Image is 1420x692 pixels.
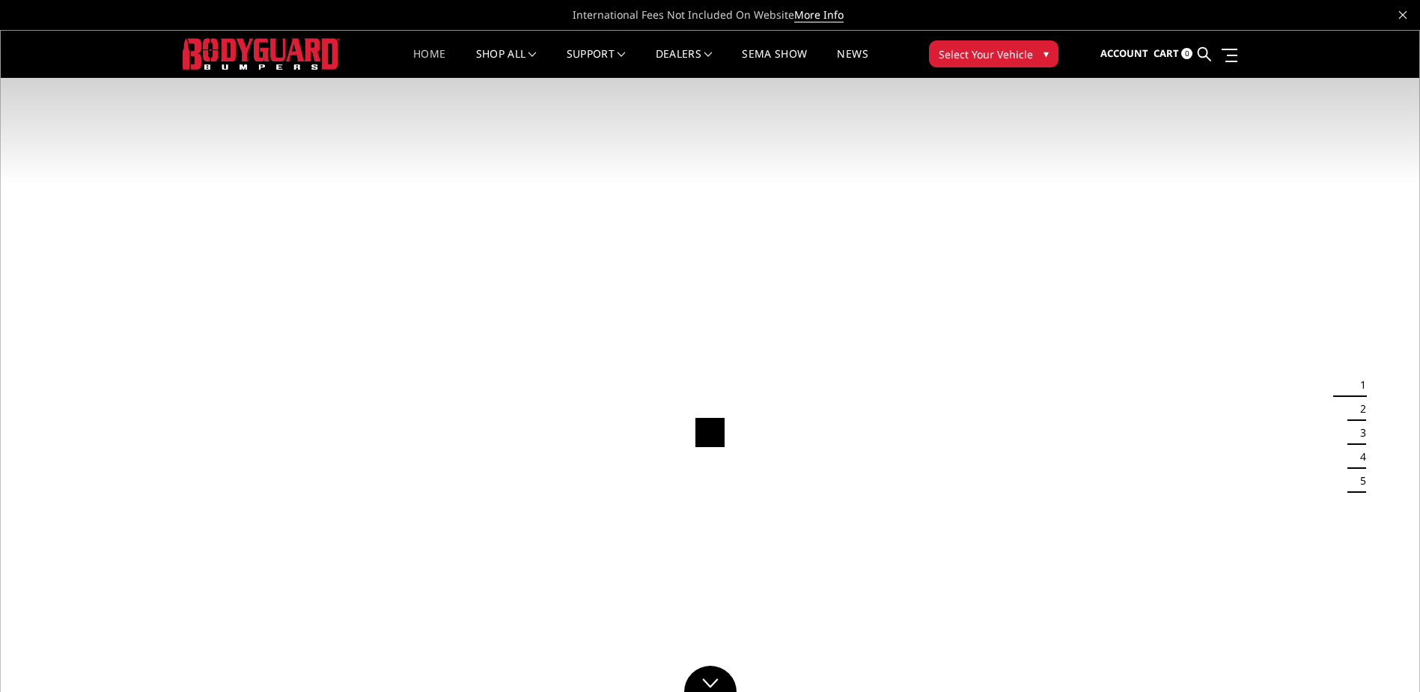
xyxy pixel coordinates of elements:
button: Select Your Vehicle [929,40,1058,67]
span: ▾ [1043,46,1049,61]
a: Home [413,49,445,78]
span: Account [1100,46,1148,60]
a: Cart 0 [1154,34,1192,74]
button: 5 of 5 [1351,469,1366,493]
button: 4 of 5 [1351,445,1366,469]
button: 2 of 5 [1351,397,1366,421]
span: Select Your Vehicle [939,46,1033,62]
a: More Info [794,7,844,22]
a: SEMA Show [742,49,807,78]
span: 0 [1181,48,1192,59]
a: Click to Down [684,666,737,692]
span: Cart [1154,46,1179,60]
button: 3 of 5 [1351,421,1366,445]
a: Support [567,49,626,78]
a: News [837,49,868,78]
button: 1 of 5 [1351,373,1366,397]
a: Account [1100,34,1148,74]
a: shop all [476,49,537,78]
img: BODYGUARD BUMPERS [183,38,340,69]
a: Dealers [656,49,713,78]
